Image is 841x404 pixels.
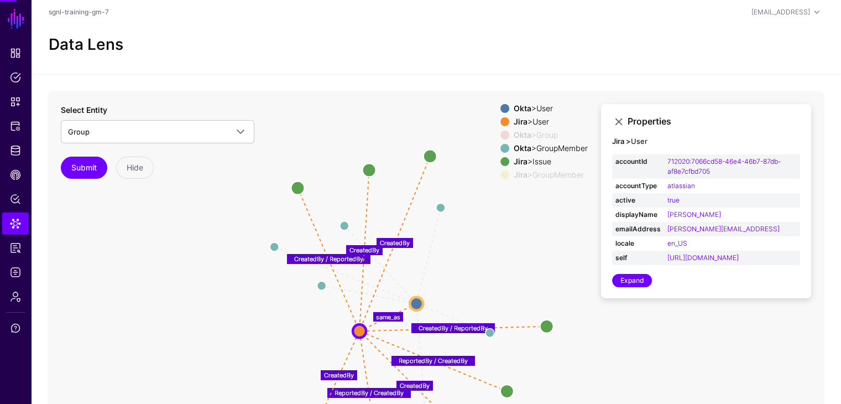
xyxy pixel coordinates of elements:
a: [URL][DOMAIN_NAME] [667,253,739,262]
strong: displayName [615,210,661,220]
strong: Jira [514,117,527,126]
strong: Jira [514,170,527,179]
h2: Data Lens [49,35,123,54]
a: Expand [612,274,652,287]
a: en_US [667,239,687,247]
span: Dashboard [10,48,21,59]
span: Protected Systems [10,121,21,132]
strong: locale [615,239,661,248]
strong: Okta [514,130,531,139]
span: CAEP Hub [10,169,21,180]
div: > User [511,104,590,113]
strong: accountId [615,157,661,167]
span: Policy Lens [10,194,21,205]
strong: accountType [615,181,661,191]
strong: emailAddress [615,224,661,234]
div: > GroupMember [511,170,590,179]
a: 712020:7066cd58-46e4-46b7-87db-af8e7cfbd705 [667,157,781,175]
a: Logs [2,261,29,283]
h3: Properties [628,116,800,127]
span: Data Lens [10,218,21,229]
a: Data Lens [2,213,29,235]
strong: active [615,195,661,205]
a: Policy Lens [2,188,29,210]
a: Snippets [2,91,29,113]
span: Support [10,323,21,334]
strong: Okta [514,103,531,113]
a: Reports [2,237,29,259]
a: Identity Data Fabric [2,139,29,162]
text: ReportedBy / CreatedBy [399,356,468,364]
a: [PERSON_NAME][EMAIL_ADDRESS] [667,225,780,233]
text: CreatedBy [380,239,410,247]
button: Submit [61,157,107,179]
strong: Jira > [612,137,631,146]
span: Group [68,127,90,136]
div: > Issue [511,157,590,166]
a: SGNL [7,7,25,31]
text: CreatedBy / ReportedBy [294,255,363,263]
div: > User [511,117,590,126]
a: Dashboard [2,42,29,64]
h4: User [612,137,800,146]
span: Logs [10,267,21,278]
a: sgnl-training-gm-7 [49,8,109,16]
a: true [667,196,680,204]
span: Identity Data Fabric [10,145,21,156]
strong: Jira [514,157,527,166]
label: Select Entity [61,104,107,116]
strong: self [615,253,661,263]
a: Protected Systems [2,115,29,137]
a: Admin [2,286,29,308]
text: same_as [376,313,400,320]
a: [PERSON_NAME] [667,210,721,219]
span: Admin [10,291,21,302]
span: Policies [10,72,21,83]
text: ReportedBy / CreatedBy [335,389,404,396]
strong: Okta [514,143,531,153]
text: CreatedBy [400,382,430,390]
text: CreatedBy [324,371,354,379]
div: > GroupMember [511,144,590,153]
span: Snippets [10,96,21,107]
div: > Group [511,131,590,139]
text: CreatedBy / ReportedBy [419,324,488,332]
a: Policies [2,66,29,89]
button: Hide [116,157,154,179]
text: CreatedBy [349,246,379,253]
a: atlassian [667,182,695,190]
a: CAEP Hub [2,164,29,186]
span: Reports [10,242,21,253]
div: [EMAIL_ADDRESS] [751,7,810,17]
